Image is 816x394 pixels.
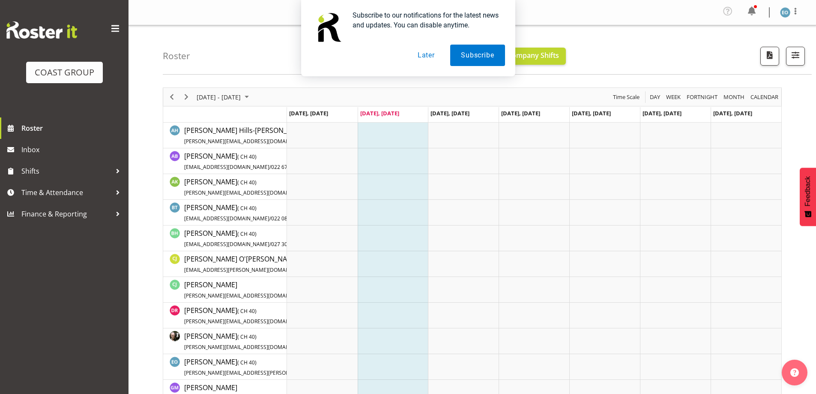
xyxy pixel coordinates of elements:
button: Feedback - Show survey [800,168,816,226]
span: Feedback [804,176,812,206]
span: Finance & Reporting [21,208,111,220]
span: Time & Attendance [21,186,111,199]
img: help-xxl-2.png [790,368,799,377]
div: Subscribe to our notifications for the latest news and updates. You can disable anytime. [346,10,505,30]
span: Inbox [21,143,124,156]
span: Shifts [21,165,111,177]
img: notification icon [311,10,346,45]
span: Roster [21,122,124,135]
button: Subscribe [450,45,505,66]
button: Later [407,45,445,66]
